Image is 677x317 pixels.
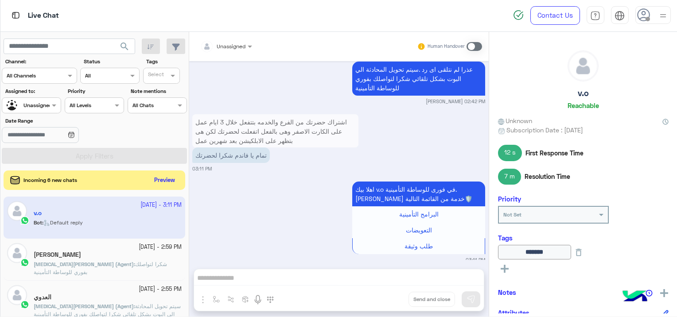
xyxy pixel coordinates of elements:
[139,285,182,294] small: [DATE] - 2:55 PM
[20,300,29,309] img: WhatsApp
[34,303,134,309] span: [MEDICAL_DATA][PERSON_NAME] (Agent)
[5,58,76,66] label: Channel:
[147,70,164,81] div: Select
[513,10,524,20] img: spinner
[192,114,358,148] p: 1/10/2025, 3:11 PM
[506,125,583,135] span: Subscription Date : [DATE]
[28,10,59,22] p: Live Chat
[131,87,186,95] label: Note mentions
[498,309,529,317] h6: Attributes
[20,258,29,267] img: WhatsApp
[658,10,669,21] img: profile
[217,43,245,50] span: Unassigned
[530,6,580,25] a: Contact Us
[23,176,77,184] span: Incoming 6 new chats
[498,145,522,161] span: 12 s
[498,116,533,125] span: Unknown
[84,58,139,66] label: Status
[409,292,455,307] button: Send and close
[525,172,570,181] span: Resolution Time
[466,256,485,263] small: 03:11 PM
[10,10,21,21] img: tab
[119,41,130,52] span: search
[150,174,179,187] button: Preview
[428,43,465,50] small: Human Handover
[352,182,485,206] p: 1/10/2025, 3:11 PM
[525,148,584,158] span: First Response Time
[568,101,599,109] h6: Reachable
[34,294,51,301] h5: العدوي
[619,282,650,313] img: hulul-logo.png
[498,234,669,242] h6: Tags
[498,195,521,203] h6: Priority
[568,51,598,81] img: defaultAdmin.png
[578,88,589,98] h5: v.o
[34,261,135,267] b: :
[615,11,625,21] img: tab
[114,39,136,58] button: search
[192,147,270,163] p: 1/10/2025, 3:11 PM
[34,261,134,267] span: [MEDICAL_DATA][PERSON_NAME] (Agent)
[7,285,27,305] img: defaultAdmin.png
[498,169,521,185] span: 7 m
[34,303,135,309] b: :
[399,210,439,218] span: البرامج التأمينية
[34,251,81,259] h5: أبو مريم
[7,243,27,263] img: defaultAdmin.png
[646,290,653,297] img: notes
[34,261,167,275] span: شكرا لتواصلك بفوري للوساطة التأمينية
[146,58,186,66] label: Tags
[139,243,182,251] small: [DATE] - 2:59 PM
[352,62,485,96] p: 1/10/2025, 2:42 PM
[426,98,485,105] small: [PERSON_NAME] 02:42 PM
[590,11,600,21] img: tab
[2,148,187,164] button: Apply Filters
[587,6,604,25] a: tab
[660,289,668,297] img: add
[498,288,516,296] h6: Notes
[192,165,212,172] small: 03:11 PM
[5,87,60,95] label: Assigned to:
[405,242,433,250] span: طلب وثيقة
[5,117,123,125] label: Date Range
[406,226,432,234] span: التعويضات
[68,87,123,95] label: Priority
